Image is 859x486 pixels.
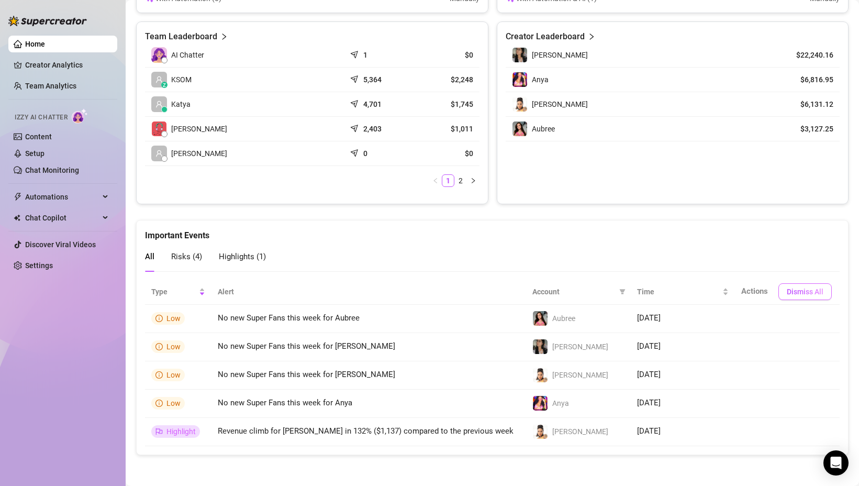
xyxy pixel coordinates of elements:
img: Shenana Mclean [152,121,166,136]
a: Discover Viral Videos [25,240,96,249]
span: left [432,178,439,184]
article: Creator Leaderboard [506,30,585,43]
article: $3,127.25 [786,124,833,134]
span: Aubree [532,125,555,133]
a: Team Analytics [25,82,76,90]
span: Chat Copilot [25,209,99,226]
article: $0 [419,148,473,159]
article: 5,364 [363,74,382,85]
article: 2,403 [363,124,382,134]
span: Account [532,286,615,297]
span: Highlights ( 1 ) [219,252,266,261]
img: Anya [533,396,548,411]
li: 2 [454,174,467,187]
span: right [470,178,476,184]
span: filter [617,284,628,300]
button: right [467,174,479,187]
span: KSOM [171,74,192,85]
img: Jesse [512,97,527,112]
span: right [220,30,228,43]
article: $6,816.95 [786,74,833,85]
span: info-circle [155,343,163,350]
article: Team Leaderboard [145,30,217,43]
span: [DATE] [637,426,661,436]
span: [PERSON_NAME] [171,123,227,135]
a: 1 [442,175,454,186]
article: $1,745 [419,99,473,109]
span: Aubree [552,314,575,323]
span: [PERSON_NAME] [171,148,227,159]
span: right [588,30,595,43]
span: info-circle [155,400,163,407]
th: Time [631,279,735,305]
span: [PERSON_NAME] [552,427,608,436]
span: [PERSON_NAME] [552,343,608,351]
span: No new Super Fans this week for Aubree [218,313,360,323]
img: Jesse [533,424,548,439]
article: 1 [363,50,367,60]
article: $1,011 [419,124,473,134]
span: All [145,252,154,261]
th: Type [145,279,211,305]
li: Next Page [467,174,479,187]
article: 4,701 [363,99,382,109]
span: Anya [532,75,549,84]
span: [PERSON_NAME] [532,51,588,59]
li: 1 [442,174,454,187]
div: Important Events [145,220,840,242]
span: [PERSON_NAME] [552,371,608,379]
span: Time [637,286,720,297]
a: Settings [25,261,53,270]
span: Dismiss All [787,288,823,296]
article: $22,240.16 [786,50,833,60]
span: Actions [741,286,768,296]
span: send [350,48,361,59]
span: [PERSON_NAME] [532,100,588,108]
span: send [350,73,361,83]
span: [DATE] [637,341,661,351]
span: user [155,101,163,108]
span: send [350,147,361,157]
span: info-circle [155,371,163,379]
button: Dismiss All [778,283,832,300]
article: 0 [363,148,367,159]
li: Previous Page [429,174,442,187]
article: $6,131.12 [786,99,833,109]
span: send [350,122,361,132]
span: [DATE] [637,370,661,379]
a: 2 [455,175,466,186]
span: Highlight [166,427,196,436]
span: user [155,150,163,157]
div: Open Intercom Messenger [823,450,849,476]
a: Creator Analytics [25,57,109,73]
a: Home [25,40,45,48]
span: [DATE] [637,398,661,407]
span: Izzy AI Chatter [15,113,68,123]
span: [DATE] [637,313,661,323]
a: Chat Monitoring [25,166,79,174]
a: Content [25,132,52,141]
img: AI Chatter [72,108,88,124]
span: flag [155,428,163,435]
span: AI Chatter [171,49,204,61]
span: Low [166,314,181,323]
img: logo-BBDzfeDw.svg [8,16,87,26]
article: $2,248 [419,74,473,85]
span: No new Super Fans this week for [PERSON_NAME] [218,370,395,379]
button: left [429,174,442,187]
img: Alex [533,339,548,354]
img: izzy-ai-chatter-avatar-DDCN_rTZ.svg [151,47,167,63]
span: No new Super Fans this week for Anya [218,398,352,407]
div: z [161,82,168,88]
a: Setup [25,149,44,158]
span: Anya [552,399,569,407]
article: $0 [419,50,473,60]
span: send [350,97,361,108]
span: Low [166,371,181,379]
th: Alert [211,279,526,305]
span: Risks ( 4 ) [171,252,202,261]
span: info-circle [155,315,163,322]
span: No new Super Fans this week for [PERSON_NAME] [218,341,395,351]
span: Low [166,343,181,351]
span: Katya [171,98,191,110]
